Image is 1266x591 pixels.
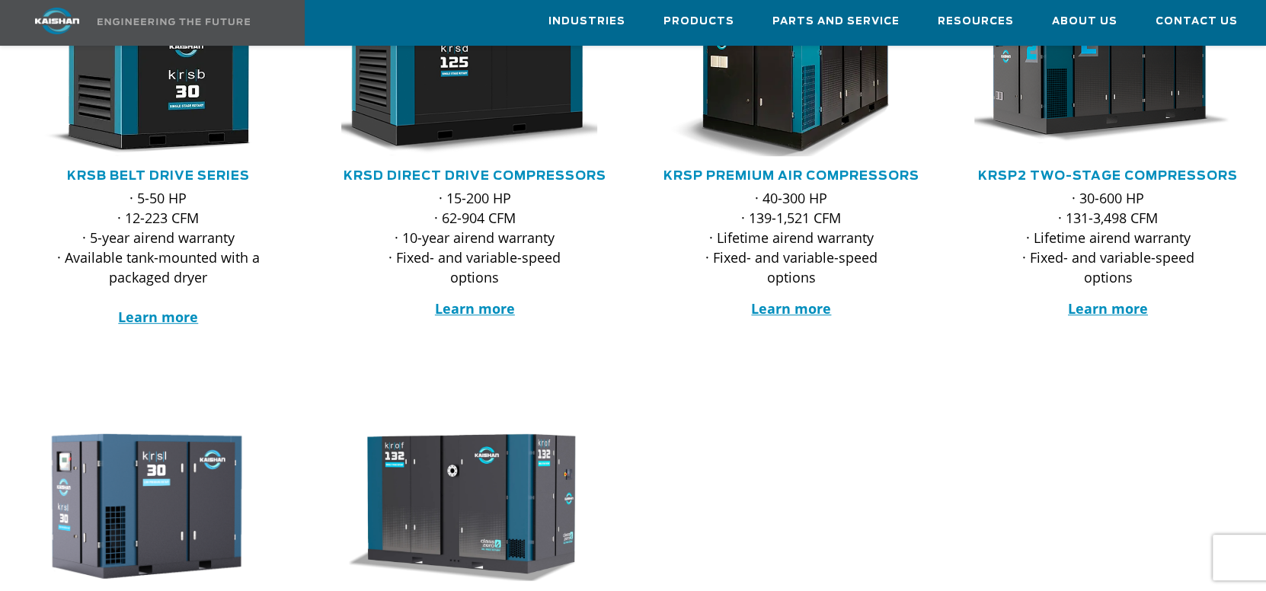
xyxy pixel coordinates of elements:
p: · 30-600 HP · 131-3,498 CFM · Lifetime airend warranty · Fixed- and variable-speed options [1005,188,1212,287]
img: krsl30 [13,430,281,583]
p: · 15-200 HP · 62-904 CFM · 10-year airend warranty · Fixed- and variable-speed options [372,188,579,287]
a: About Us [1052,1,1117,42]
span: Resources [938,13,1014,30]
div: krsl30 [24,430,293,583]
a: Contact Us [1156,1,1238,42]
p: · 5-50 HP · 12-223 CFM · 5-year airend warranty · Available tank-mounted with a packaged dryer [55,188,262,327]
div: krof132 [341,430,609,583]
span: About Us [1052,13,1117,30]
a: Learn more [118,308,198,326]
span: Contact Us [1156,13,1238,30]
p: · 40-300 HP · 139-1,521 CFM · Lifetime airend warranty · Fixed- and variable-speed options [688,188,895,287]
a: KRSP2 Two-Stage Compressors [978,170,1238,182]
img: Engineering the future [98,18,250,25]
a: Parts and Service [772,1,900,42]
span: Industries [548,13,625,30]
span: Parts and Service [772,13,900,30]
a: KRSD Direct Drive Compressors [344,170,606,182]
a: KRSB Belt Drive Series [67,170,250,182]
a: Learn more [435,299,515,318]
a: KRSP Premium Air Compressors [663,170,919,182]
a: Resources [938,1,1014,42]
a: Products [663,1,734,42]
a: Learn more [751,299,831,318]
a: Industries [548,1,625,42]
img: krof132 [330,430,598,583]
span: Products [663,13,734,30]
a: Learn more [1068,299,1148,318]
